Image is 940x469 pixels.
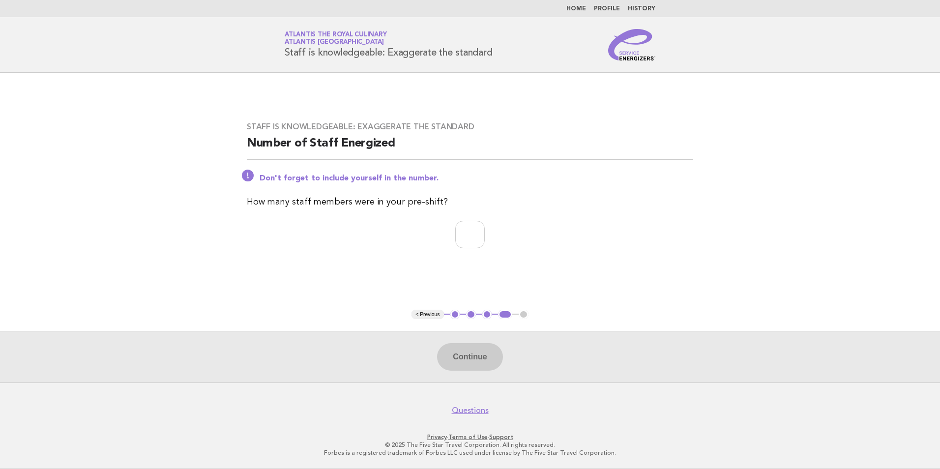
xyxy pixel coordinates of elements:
h2: Number of Staff Energized [247,136,693,160]
a: Terms of Use [448,434,488,440]
a: History [628,6,655,12]
a: Questions [452,406,489,415]
img: Service Energizers [608,29,655,60]
button: < Previous [411,310,443,320]
a: Home [566,6,586,12]
a: Support [489,434,513,440]
button: 1 [450,310,460,320]
p: · · [169,433,771,441]
h3: Staff is knowledgeable: Exaggerate the standard [247,122,693,132]
p: Forbes is a registered trademark of Forbes LLC used under license by The Five Star Travel Corpora... [169,449,771,457]
p: Don't forget to include yourself in the number. [260,174,693,183]
h1: Staff is knowledgeable: Exaggerate the standard [285,32,492,58]
p: © 2025 The Five Star Travel Corporation. All rights reserved. [169,441,771,449]
button: 3 [482,310,492,320]
a: Profile [594,6,620,12]
span: Atlantis [GEOGRAPHIC_DATA] [285,39,384,46]
a: Atlantis the Royal CulinaryAtlantis [GEOGRAPHIC_DATA] [285,31,386,45]
button: 2 [466,310,476,320]
button: 4 [498,310,512,320]
p: How many staff members were in your pre-shift? [247,195,693,209]
a: Privacy [427,434,447,440]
